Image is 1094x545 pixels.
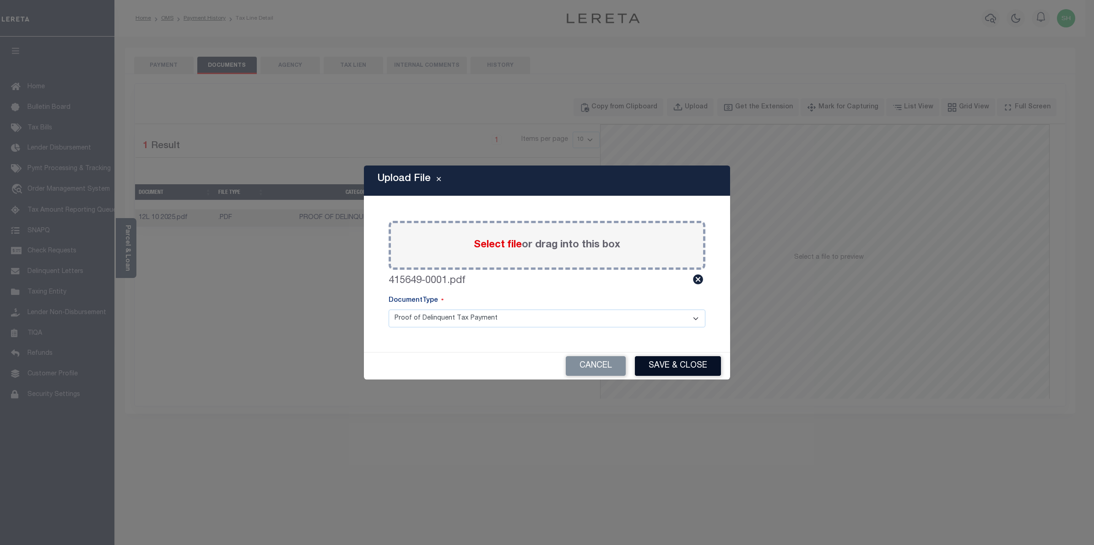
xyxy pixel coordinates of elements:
button: Close [431,175,447,186]
span: Select file [474,240,522,250]
h5: Upload File [378,173,431,185]
label: or drag into this box [474,238,620,253]
button: Save & Close [635,356,721,376]
label: DocumentType [389,296,444,306]
label: 415649-0001.pdf [389,273,466,289]
button: Cancel [566,356,626,376]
